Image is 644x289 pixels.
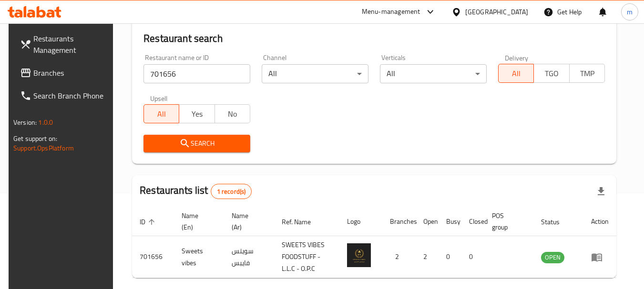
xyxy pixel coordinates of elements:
[12,27,116,61] a: Restaurants Management
[33,67,109,79] span: Branches
[502,67,530,80] span: All
[583,207,616,236] th: Action
[232,210,263,233] span: Name (Ar)
[492,210,522,233] span: POS group
[38,116,53,129] span: 1.0.0
[13,116,37,129] span: Version:
[538,67,565,80] span: TGO
[439,207,461,236] th: Busy
[211,184,252,199] div: Total records count
[380,64,487,83] div: All
[143,135,250,152] button: Search
[282,216,323,228] span: Ref. Name
[541,216,572,228] span: Status
[416,236,439,278] td: 2
[151,138,243,149] span: Search
[33,33,109,56] span: Restaurants Management
[150,95,168,101] label: Upsell
[182,210,213,233] span: Name (En)
[569,64,605,83] button: TMP
[461,207,484,236] th: Closed
[13,132,57,145] span: Get support on:
[140,216,158,228] span: ID
[274,236,339,278] td: SWEETS VIBES FOODSTUFF - L.L.C - O.P.C
[339,207,382,236] th: Logo
[347,243,371,267] img: Sweets vibes
[627,7,633,17] span: m
[219,107,246,121] span: No
[362,6,420,18] div: Menu-management
[461,236,484,278] td: 0
[148,107,175,121] span: All
[140,183,252,199] h2: Restaurants list
[211,187,252,196] span: 1 record(s)
[13,142,74,154] a: Support.OpsPlatform
[498,64,534,83] button: All
[33,90,109,101] span: Search Branch Phone
[12,61,116,84] a: Branches
[533,64,569,83] button: TGO
[505,54,529,61] label: Delivery
[174,236,224,278] td: Sweets vibes
[143,31,605,46] h2: Restaurant search
[215,104,250,123] button: No
[416,207,439,236] th: Open
[143,104,179,123] button: All
[439,236,461,278] td: 0
[591,251,609,263] div: Menu
[132,236,174,278] td: 701656
[541,252,564,263] span: OPEN
[541,252,564,263] div: OPEN
[382,207,416,236] th: Branches
[262,64,368,83] div: All
[382,236,416,278] td: 2
[590,180,613,203] div: Export file
[143,64,250,83] input: Search for restaurant name or ID..
[179,104,215,123] button: Yes
[132,207,616,278] table: enhanced table
[573,67,601,80] span: TMP
[183,107,211,121] span: Yes
[12,84,116,107] a: Search Branch Phone
[465,7,528,17] div: [GEOGRAPHIC_DATA]
[224,236,274,278] td: سويتس فايبس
